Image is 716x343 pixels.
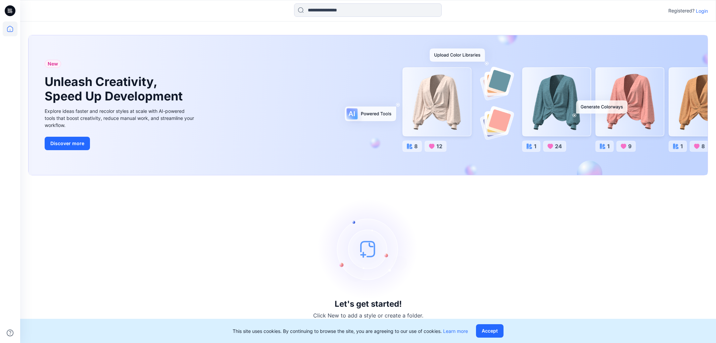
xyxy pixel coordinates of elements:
p: This site uses cookies. By continuing to browse the site, you are agreeing to our use of cookies. [233,328,468,335]
a: Learn more [443,328,468,334]
h3: Let's get started! [335,299,402,309]
button: Accept [476,324,504,338]
button: Discover more [45,137,90,150]
h1: Unleash Creativity, Speed Up Development [45,75,186,103]
p: Registered? [668,7,695,15]
a: Discover more [45,137,196,150]
img: empty-state-image.svg [318,199,419,299]
p: Login [696,7,708,14]
div: Explore ideas faster and recolor styles at scale with AI-powered tools that boost creativity, red... [45,108,196,129]
span: New [48,60,58,68]
p: Click New to add a style or create a folder. [313,311,423,319]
